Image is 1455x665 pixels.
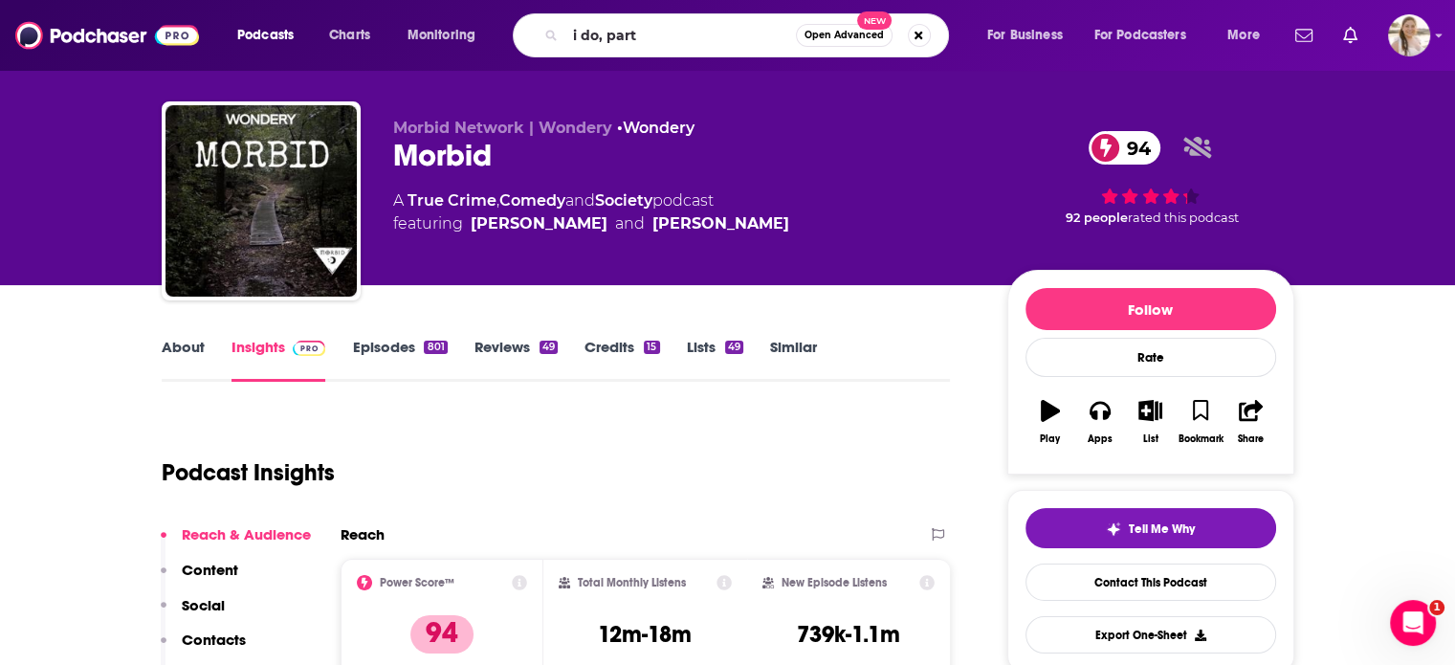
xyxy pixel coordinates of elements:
a: Wondery [623,119,694,137]
span: 94 [1108,131,1160,165]
a: Similar [770,338,817,382]
span: Tell Me Why [1129,521,1195,537]
span: featuring [393,212,789,235]
span: Open Advanced [805,31,884,40]
span: and [615,212,645,235]
span: , [496,191,499,210]
a: Credits15 [584,338,659,382]
p: Contacts [182,631,246,649]
a: Comedy [499,191,565,210]
a: Society [595,191,652,210]
span: More [1227,22,1260,49]
button: open menu [224,20,319,51]
input: Search podcasts, credits, & more... [565,20,796,51]
a: Contact This Podcast [1025,564,1276,601]
a: Show notifications dropdown [1288,19,1320,52]
button: Reach & Audience [161,525,311,561]
p: Social [182,596,225,614]
a: Episodes801 [352,338,447,382]
img: tell me why sparkle [1106,521,1121,537]
h3: 12m-18m [598,620,692,649]
div: A podcast [393,189,789,235]
span: For Business [987,22,1063,49]
h3: 739k-1.1m [797,620,900,649]
span: Podcasts [237,22,294,49]
div: 94 92 peoplerated this podcast [1007,119,1294,237]
img: User Profile [1388,14,1430,56]
button: open menu [974,20,1087,51]
div: Apps [1088,433,1113,445]
a: Alaina Urquhart [652,212,789,235]
a: About [162,338,205,382]
img: Podchaser - Follow, Share and Rate Podcasts [15,17,199,54]
button: Show profile menu [1388,14,1430,56]
p: Content [182,561,238,579]
div: 801 [424,341,447,354]
button: open menu [1214,20,1284,51]
span: and [565,191,595,210]
span: 92 people [1066,211,1128,225]
span: 1 [1429,600,1444,615]
button: tell me why sparkleTell Me Why [1025,508,1276,548]
div: Search podcasts, credits, & more... [531,13,967,57]
h2: Reach [341,525,385,543]
button: List [1125,388,1175,456]
a: Charts [317,20,382,51]
iframe: Intercom live chat [1390,600,1436,646]
img: Morbid [165,105,357,297]
button: Open AdvancedNew [796,24,893,47]
span: rated this podcast [1128,211,1239,225]
a: True Crime [408,191,496,210]
span: New [857,11,892,30]
div: 49 [725,341,743,354]
button: Bookmark [1176,388,1225,456]
span: For Podcasters [1094,22,1186,49]
a: InsightsPodchaser Pro [231,338,326,382]
span: Monitoring [408,22,475,49]
span: Charts [329,22,370,49]
div: Bookmark [1178,433,1223,445]
span: • [617,119,694,137]
div: Rate [1025,338,1276,377]
h2: Power Score™ [380,576,454,589]
span: Morbid Network | Wondery [393,119,612,137]
button: open menu [1082,20,1214,51]
p: 94 [410,615,474,654]
a: 94 [1089,131,1160,165]
button: Apps [1075,388,1125,456]
button: Export One-Sheet [1025,616,1276,654]
button: Social [161,596,225,632]
div: List [1143,433,1158,445]
div: 15 [644,341,659,354]
button: Play [1025,388,1075,456]
a: Lists49 [687,338,743,382]
button: Share [1225,388,1275,456]
div: Play [1040,433,1060,445]
a: Show notifications dropdown [1335,19,1365,52]
div: Share [1238,433,1264,445]
p: Reach & Audience [182,525,311,543]
a: Reviews49 [474,338,558,382]
h1: Podcast Insights [162,458,335,487]
button: Follow [1025,288,1276,330]
div: 49 [540,341,558,354]
a: Ashleigh Kelley [471,212,607,235]
h2: New Episode Listens [782,576,887,589]
h2: Total Monthly Listens [578,576,686,589]
button: open menu [394,20,500,51]
img: Podchaser Pro [293,341,326,356]
span: Logged in as acquavie [1388,14,1430,56]
button: Content [161,561,238,596]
